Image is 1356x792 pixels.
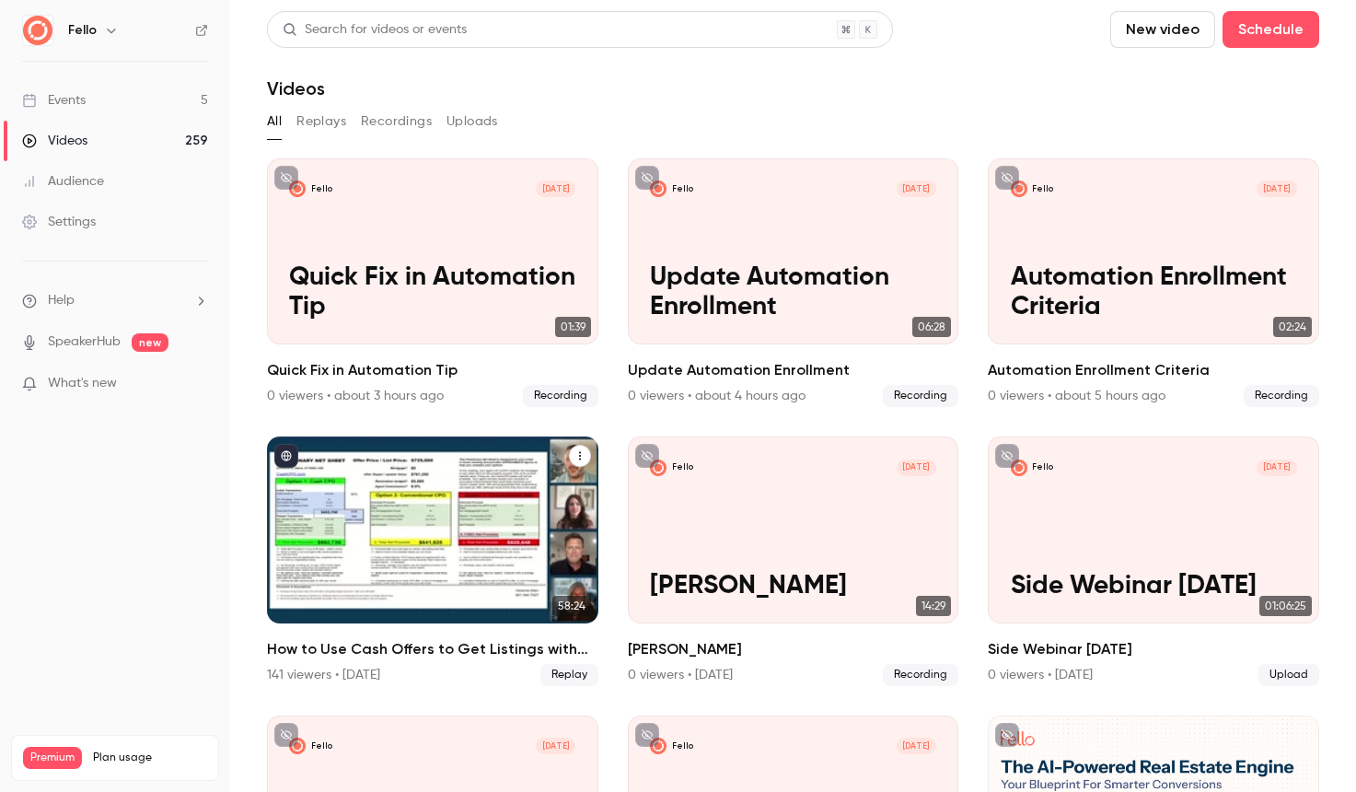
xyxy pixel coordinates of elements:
div: Videos [22,132,87,150]
li: Update Automation Enrollment [628,158,959,407]
span: Recording [883,385,958,407]
li: Quick Fix in Automation Tip [267,158,598,407]
a: Update Automation EnrollmentFello[DATE]Update Automation Enrollment06:28Update Automation Enrollm... [628,158,959,407]
button: Recordings [361,107,432,136]
img: Fello [23,16,52,45]
p: Fello [311,740,332,751]
h2: [PERSON_NAME] [628,638,959,660]
a: ClawsonFello[DATE][PERSON_NAME]14:29[PERSON_NAME]0 viewers • [DATE]Recording [628,437,959,685]
h2: Quick Fix in Automation Tip [267,359,598,381]
p: Fello [1032,461,1053,472]
span: Replay [540,664,598,686]
div: 0 viewers • about 3 hours ago [267,387,444,405]
p: Fello [672,740,693,751]
span: 06:28 [912,317,951,337]
button: unpublished [995,444,1019,468]
div: Settings [22,213,96,231]
button: unpublished [274,166,298,190]
section: Videos [267,11,1319,781]
div: 141 viewers • [DATE] [267,666,380,684]
button: published [274,444,298,468]
div: 0 viewers • about 4 hours ago [628,387,805,405]
button: unpublished [995,723,1019,747]
button: unpublished [274,723,298,747]
span: [DATE] [536,181,576,197]
button: unpublished [635,166,659,190]
p: Fello [672,461,693,472]
span: [DATE] [897,181,937,197]
p: Fello [311,183,332,194]
button: unpublished [635,444,659,468]
div: Audience [22,172,104,191]
h1: Videos [267,77,325,99]
span: What's new [48,374,117,393]
a: Side Webinar September 18 2025Fello[DATE]Side Webinar [DATE]01:06:25Side Webinar [DATE]0 viewers ... [988,437,1319,685]
span: [DATE] [897,738,937,754]
span: Help [48,291,75,310]
span: [DATE] [1257,460,1297,476]
p: Quick Fix in Automation Tip [289,262,575,322]
span: 01:06:25 [1259,596,1312,616]
span: Premium [23,747,82,769]
button: unpublished [635,723,659,747]
div: 0 viewers • [DATE] [988,666,1093,684]
p: Automation Enrollment Criteria [1011,262,1297,322]
span: Upload [1258,664,1319,686]
p: Fello [1032,183,1053,194]
span: new [132,333,168,352]
button: Schedule [1223,11,1319,48]
h2: Automation Enrollment Criteria [988,359,1319,381]
span: [DATE] [536,738,576,754]
h2: How to Use Cash Offers to Get Listings with [PERSON_NAME] and Cash CPO [267,638,598,660]
a: SpeakerHub [48,332,121,352]
p: Update Automation Enrollment [650,262,936,322]
span: Recording [1244,385,1319,407]
button: New video [1110,11,1215,48]
span: 02:24 [1273,317,1312,337]
p: Fello [672,183,693,194]
span: Plan usage [93,751,207,765]
span: 58:24 [552,596,591,616]
div: 0 viewers • about 5 hours ago [988,387,1165,405]
button: Replays [296,107,346,136]
button: Uploads [446,107,498,136]
h6: Fello [68,21,97,40]
span: [DATE] [897,460,937,476]
li: How to Use Cash Offers to Get Listings with Rowena Patton and Cash CPO [267,437,598,685]
button: unpublished [995,166,1019,190]
div: Search for videos or events [283,20,467,40]
span: [DATE] [1257,181,1297,197]
li: help-dropdown-opener [22,291,208,310]
a: Automation Enrollment Criteria Fello[DATE]Automation Enrollment Criteria02:24Automation Enrollmen... [988,158,1319,407]
li: Clawson [628,437,959,685]
span: Recording [523,385,598,407]
li: Side Webinar September 18 2025 [988,437,1319,685]
h2: Side Webinar [DATE] [988,638,1319,660]
span: 14:29 [916,596,951,616]
div: 0 viewers • [DATE] [628,666,733,684]
a: 58:24How to Use Cash Offers to Get Listings with [PERSON_NAME] and Cash CPO141 viewers • [DATE]Re... [267,437,598,685]
li: Automation Enrollment Criteria [988,158,1319,407]
div: Events [22,91,86,110]
p: Side Webinar [DATE] [1011,571,1297,601]
span: Recording [883,664,958,686]
a: Quick Fix in Automation TipFello[DATE]Quick Fix in Automation Tip01:39Quick Fix in Automation Tip... [267,158,598,407]
iframe: Noticeable Trigger [186,376,208,392]
h2: Update Automation Enrollment [628,359,959,381]
span: 01:39 [555,317,591,337]
p: [PERSON_NAME] [650,571,936,601]
button: All [267,107,282,136]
